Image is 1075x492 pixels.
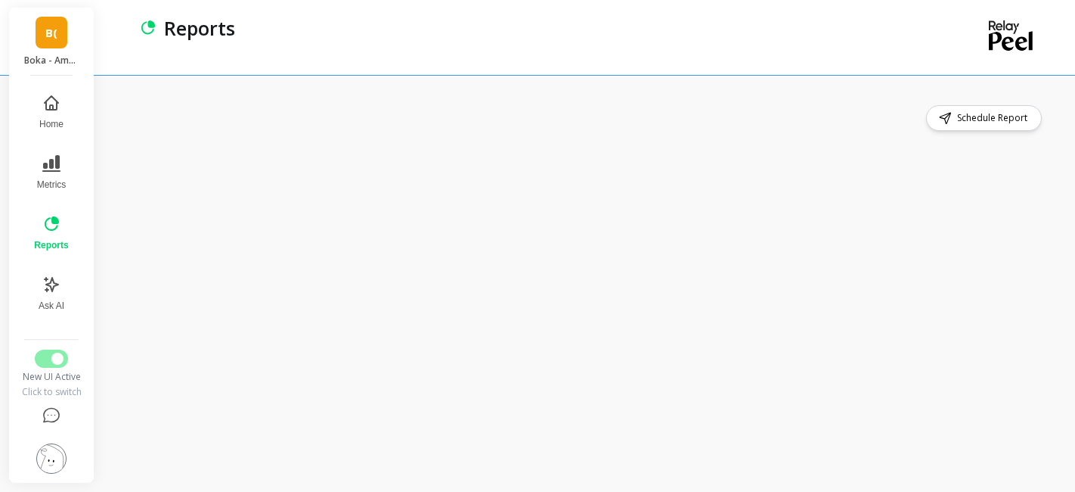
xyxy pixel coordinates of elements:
span: Reports [34,239,68,251]
p: Boka - Amazon (Essor) [24,54,79,67]
button: Switch to Legacy UI [35,350,68,368]
div: Click to switch [19,386,83,398]
button: Ask AI [25,266,77,321]
img: profile picture [36,444,67,474]
p: Reports [164,15,235,41]
span: B( [45,24,57,42]
button: Home [25,85,77,139]
div: New UI Active [19,371,83,383]
button: Help [19,398,83,434]
button: Schedule Report [926,105,1042,131]
span: Metrics [37,179,67,191]
button: Settings [19,434,83,483]
button: Metrics [25,145,77,200]
span: Home [39,118,64,130]
button: Reports [25,206,77,260]
span: Ask AI [39,300,64,312]
span: Schedule Report [957,111,1032,126]
iframe: Omni Embed [127,143,1045,462]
